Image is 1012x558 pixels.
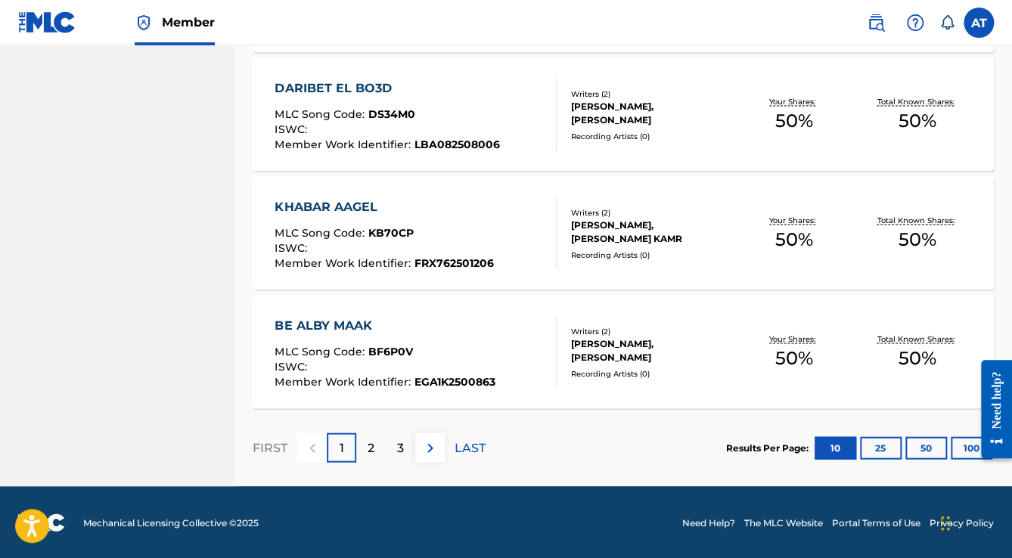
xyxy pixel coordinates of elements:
span: MLC Song Code : [275,107,368,120]
a: DARIBET EL BO3DMLC Song Code:DS34M0ISWC:Member Work Identifier:LBA082508006Writers (2)[PERSON_NAM... [253,57,994,171]
div: BE ALBY MAAK [275,316,495,334]
img: search [867,14,885,32]
span: FRX762501206 [414,256,493,269]
div: Writers ( 2 ) [571,206,733,218]
span: EGA1K2500863 [414,374,495,388]
div: Recording Artists ( 0 ) [571,367,733,379]
a: KHABAR AAGELMLC Song Code:KB70CPISWC:Member Work Identifier:FRX762501206Writers (2)[PERSON_NAME],... [253,176,994,290]
span: Member [162,14,215,31]
div: Recording Artists ( 0 ) [571,130,733,141]
span: 50 % [899,344,936,371]
p: Total Known Shares: [877,333,958,344]
div: Drag [941,501,950,546]
button: 100 [951,436,992,459]
div: KHABAR AAGEL [275,197,493,215]
span: 50 % [775,344,813,371]
a: Need Help? [682,516,735,529]
button: 10 [815,436,856,459]
p: Your Shares: [769,214,819,225]
span: ISWC : [275,240,310,254]
div: Writers ( 2 ) [571,88,733,99]
span: 50 % [899,225,936,253]
div: Writers ( 2 ) [571,325,733,336]
div: [PERSON_NAME], [PERSON_NAME] [571,99,733,126]
div: Help [900,8,930,38]
img: help [906,14,924,32]
button: 25 [860,436,902,459]
span: Member Work Identifier : [275,137,414,150]
img: logo [18,513,65,532]
span: LBA082508006 [414,137,499,150]
a: Public Search [861,8,891,38]
span: 50 % [775,225,813,253]
img: MLC Logo [18,11,76,33]
span: Member Work Identifier : [275,374,414,388]
iframe: Resource Center [970,349,1012,470]
p: 1 [340,439,344,457]
p: 3 [397,439,404,457]
img: Top Rightsholder [135,14,153,32]
p: Your Shares: [769,95,819,107]
span: MLC Song Code : [275,344,368,358]
div: Recording Artists ( 0 ) [571,249,733,260]
div: DARIBET EL BO3D [275,79,499,97]
span: KB70CP [368,225,413,239]
a: The MLC Website [744,516,823,529]
div: [PERSON_NAME], [PERSON_NAME] [571,336,733,364]
span: Member Work Identifier : [275,256,414,269]
p: Your Shares: [769,333,819,344]
button: 50 [905,436,947,459]
p: FIRST [253,439,287,457]
div: Notifications [939,15,955,30]
p: Results Per Page: [726,441,812,454]
a: Portal Terms of Use [832,516,920,529]
span: MLC Song Code : [275,225,368,239]
p: 2 [368,439,374,457]
p: LAST [455,439,486,457]
p: Total Known Shares: [877,95,958,107]
span: BF6P0V [368,344,412,358]
span: DS34M0 [368,107,414,120]
span: ISWC : [275,122,310,135]
iframe: Chat Widget [936,485,1012,558]
img: right [421,439,439,457]
a: Privacy Policy [930,516,994,529]
div: [PERSON_NAME], [PERSON_NAME] KAMR [571,218,733,245]
a: BE ALBY MAAKMLC Song Code:BF6P0VISWC:Member Work Identifier:EGA1K2500863Writers (2)[PERSON_NAME],... [253,295,994,408]
p: Total Known Shares: [877,214,958,225]
span: ISWC : [275,359,310,373]
span: Mechanical Licensing Collective © 2025 [83,516,259,529]
div: User Menu [964,8,994,38]
span: 50 % [775,107,813,134]
span: 50 % [899,107,936,134]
